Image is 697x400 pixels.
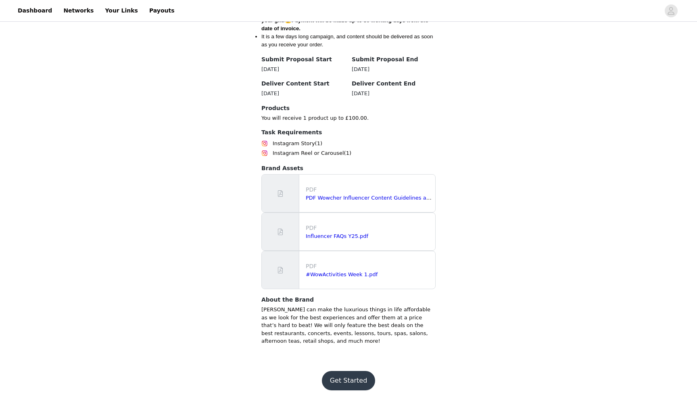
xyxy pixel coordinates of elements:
a: Networks [58,2,98,20]
span: Instagram Story [273,140,315,148]
p: PDF [306,262,432,271]
h4: Task Requirements [261,128,436,137]
div: avatar [667,4,675,17]
div: [DATE] [261,90,345,98]
p: You will receive 1 product up to £100.00. [261,114,436,122]
h4: Brand Assets [261,164,436,173]
p: [PERSON_NAME] can make the luxurious things in life affordable as we look for the best experience... [261,306,436,345]
div: [DATE] [261,65,345,73]
span: Instagram Reel or Carousel [273,149,344,157]
a: Your Links [100,2,143,20]
strong: arn up to 8% of commission your gift! [261,9,431,23]
span: 💰 [261,9,431,31]
img: Instagram Icon [261,150,268,156]
span: (1) [344,149,351,157]
span: It is a few days long campaign, and content should be delivered as soon as you receive your order. [261,33,433,48]
a: Dashboard [13,2,57,20]
a: Influencer FAQs Y25.pdf [306,233,368,239]
button: Get Started [322,371,376,390]
img: Instagram Icon [261,140,268,147]
h4: Submit Proposal Start [261,55,345,64]
h4: Submit Proposal End [352,55,436,64]
a: Payouts [144,2,179,20]
a: PDF Wowcher Influencer Content Guidelines and Best Practise 12.pdf [306,195,487,201]
strong: Payment will be made up to 30 working days from the date of invoice. [261,17,428,31]
p: PDF [306,185,432,194]
div: [DATE] [352,90,436,98]
p: PDF [306,224,432,232]
h4: About the Brand [261,296,436,304]
a: #WowActivities Week 1.pdf [306,271,378,277]
span: (1) [315,140,322,148]
h4: Deliver Content End [352,79,436,88]
div: [DATE] [352,65,436,73]
h4: Products [261,104,436,112]
h4: Deliver Content Start [261,79,345,88]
